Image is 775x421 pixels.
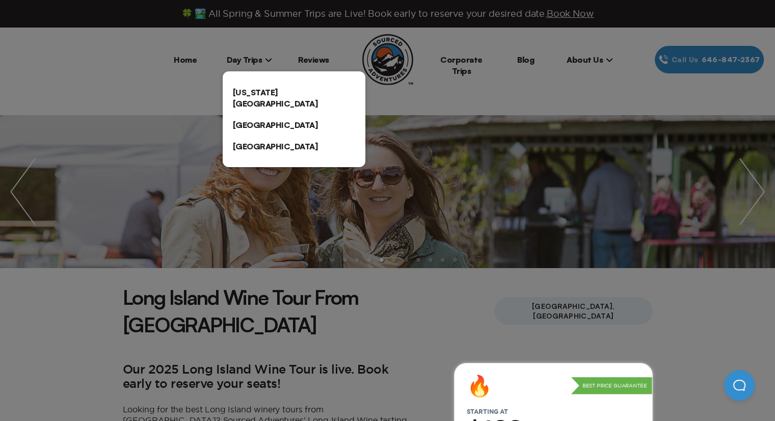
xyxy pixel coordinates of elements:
p: Best Price Guarantee [571,377,652,394]
iframe: Help Scout Beacon - Open [724,370,755,401]
a: [US_STATE][GEOGRAPHIC_DATA] [223,82,365,114]
a: [GEOGRAPHIC_DATA] [223,114,365,136]
a: [GEOGRAPHIC_DATA] [223,136,365,157]
div: 🔥 [467,376,492,396]
span: Starting at [455,408,520,415]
